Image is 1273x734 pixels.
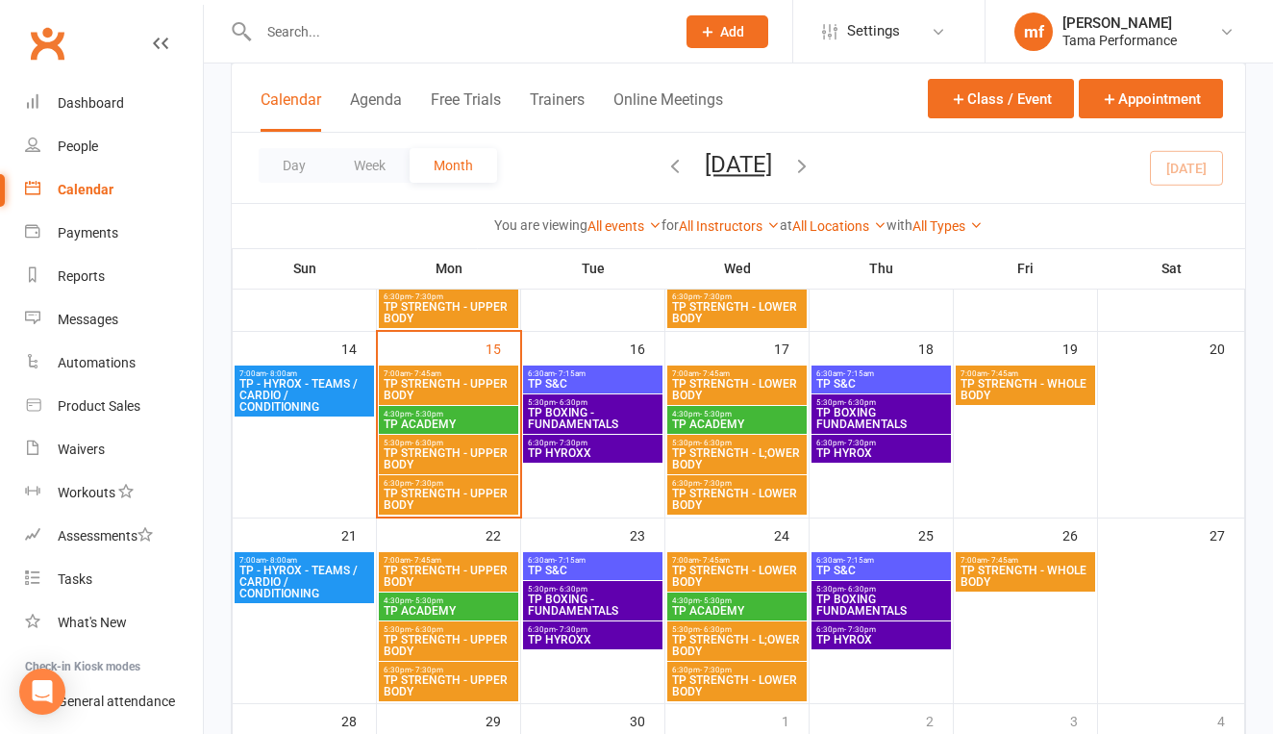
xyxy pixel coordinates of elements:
[987,369,1018,378] span: - 7:45am
[774,332,809,364] div: 17
[58,485,115,500] div: Workouts
[341,519,376,550] div: 21
[671,301,803,324] span: TP STRENGTH - LOWER BODY
[671,292,803,301] span: 6:30pm
[431,90,501,132] button: Free Trials
[671,447,803,470] span: TP STRENGTH - L;OWER BODY
[1062,14,1177,32] div: [PERSON_NAME]
[556,398,587,407] span: - 6:30pm
[720,24,744,39] span: Add
[527,369,659,378] span: 6:30am
[671,605,803,617] span: TP ACADEMY
[383,447,514,470] span: TP STRENGTH - UPPER BODY
[58,615,127,630] div: What's New
[918,332,953,364] div: 18
[25,558,203,601] a: Tasks
[383,418,514,430] span: TP ACADEMY
[383,625,514,634] span: 5:30pm
[58,355,136,370] div: Automations
[233,248,377,289] th: Sun
[815,378,947,390] span: TP S&C
[671,479,803,488] span: 6:30pm
[671,556,803,565] span: 7:00am
[383,479,514,488] span: 6:30pm
[843,369,874,378] span: - 7:15am
[266,369,297,378] span: - 8:00am
[350,90,402,132] button: Agenda
[556,625,587,634] span: - 7:30pm
[58,95,124,111] div: Dashboard
[486,332,520,364] div: 15
[412,596,443,605] span: - 5:30pm
[671,625,803,634] span: 5:30pm
[1079,79,1223,118] button: Appointment
[259,148,330,183] button: Day
[58,182,113,197] div: Calendar
[960,556,1091,565] span: 7:00am
[58,442,105,457] div: Waivers
[253,18,661,45] input: Search...
[815,439,947,447] span: 6:30pm
[527,585,659,594] span: 5:30pm
[815,398,947,407] span: 5:30pm
[555,556,586,565] span: - 7:15am
[238,556,370,565] span: 7:00am
[58,312,118,327] div: Messages
[58,139,98,154] div: People
[411,369,441,378] span: - 7:45am
[780,217,792,233] strong: at
[25,601,203,645] a: What's New
[19,669,65,715] div: Open Intercom Messenger
[705,151,772,178] button: [DATE]
[527,439,659,447] span: 6:30pm
[912,218,983,234] a: All Types
[1098,248,1245,289] th: Sat
[377,248,521,289] th: Mon
[25,342,203,385] a: Automations
[700,479,732,488] span: - 7:30pm
[700,439,732,447] span: - 6:30pm
[25,471,203,515] a: Workouts
[25,428,203,471] a: Waivers
[792,218,886,234] a: All Locations
[815,585,947,594] span: 5:30pm
[1014,13,1053,51] div: mf
[556,585,587,594] span: - 6:30pm
[58,225,118,240] div: Payments
[383,378,514,401] span: TP STRENGTH - UPPER BODY
[383,605,514,617] span: TP ACADEMY
[671,488,803,511] span: TP STRENGTH - LOWER BODY
[58,528,153,544] div: Assessments
[527,556,659,565] span: 6:30am
[987,556,1018,565] span: - 7:45am
[671,666,803,674] span: 6:30pm
[25,298,203,342] a: Messages
[613,90,723,132] button: Online Meetings
[25,680,203,723] a: General attendance kiosk mode
[527,398,659,407] span: 5:30pm
[700,666,732,674] span: - 7:30pm
[661,217,679,233] strong: for
[25,125,203,168] a: People
[844,625,876,634] span: - 7:30pm
[555,369,586,378] span: - 7:15am
[58,694,175,709] div: General attendance
[960,378,1091,401] span: TP STRENGTH - WHOLE BODY
[412,410,443,418] span: - 5:30pm
[700,625,732,634] span: - 6:30pm
[1062,332,1097,364] div: 19
[671,565,803,588] span: TP STRENGTH - LOWER BODY
[815,556,947,565] span: 6:30am
[238,565,370,599] span: TP - HYROX - TEAMS / CARDIO / CONDITIONING
[844,398,876,407] span: - 6:30pm
[815,407,947,430] span: TP BOXING FUNDAMENTALS
[486,519,520,550] div: 22
[58,398,140,414] div: Product Sales
[918,519,953,550] div: 25
[671,634,803,657] span: TP STRENGTH - L;OWER BODY
[815,634,947,645] span: TP HYROX
[25,385,203,428] a: Product Sales
[23,19,71,67] a: Clubworx
[383,369,514,378] span: 7:00am
[700,292,732,301] span: - 7:30pm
